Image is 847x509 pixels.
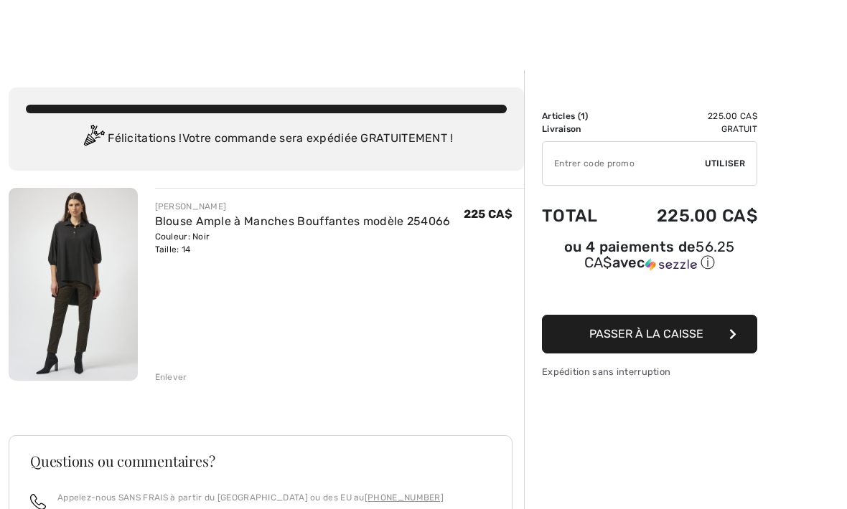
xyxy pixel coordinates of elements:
[619,191,757,240] td: 225.00 CA$
[464,207,513,221] span: 225 CA$
[705,157,745,170] span: Utiliser
[79,125,108,153] img: Congratulation2.svg
[619,110,757,123] td: 225.00 CA$
[155,214,451,228] a: Blouse Ample à Manches Bouffantes modèle 254066
[542,240,757,272] div: ou 4 paiements de avec
[542,191,619,240] td: Total
[155,200,451,213] div: [PERSON_NAME]
[155,230,451,256] div: Couleur: Noir Taille: 14
[542,277,757,310] iframe: PayPal-paypal
[543,142,705,185] input: Code promo
[542,123,619,135] td: Livraison
[155,371,187,384] div: Enlever
[581,111,585,121] span: 1
[365,493,444,503] a: [PHONE_NUMBER]
[645,258,697,271] img: Sezzle
[619,123,757,135] td: Gratuit
[589,327,703,341] span: Passer à la caisse
[542,240,757,277] div: ou 4 paiements de56.25 CA$avecSezzle Cliquez pour en savoir plus sur Sezzle
[26,125,507,153] div: Félicitations ! Votre commande sera expédiée GRATUITEMENT !
[542,365,757,379] div: Expédition sans interruption
[542,315,757,353] button: Passer à la caisse
[57,491,444,504] p: Appelez-nous SANS FRAIS à partir du [GEOGRAPHIC_DATA] ou des EU au
[9,188,138,381] img: Blouse Ample à Manches Bouffantes modèle 254066
[542,110,619,123] td: Articles ( )
[30,454,491,468] h3: Questions ou commentaires?
[584,238,735,271] span: 56.25 CA$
